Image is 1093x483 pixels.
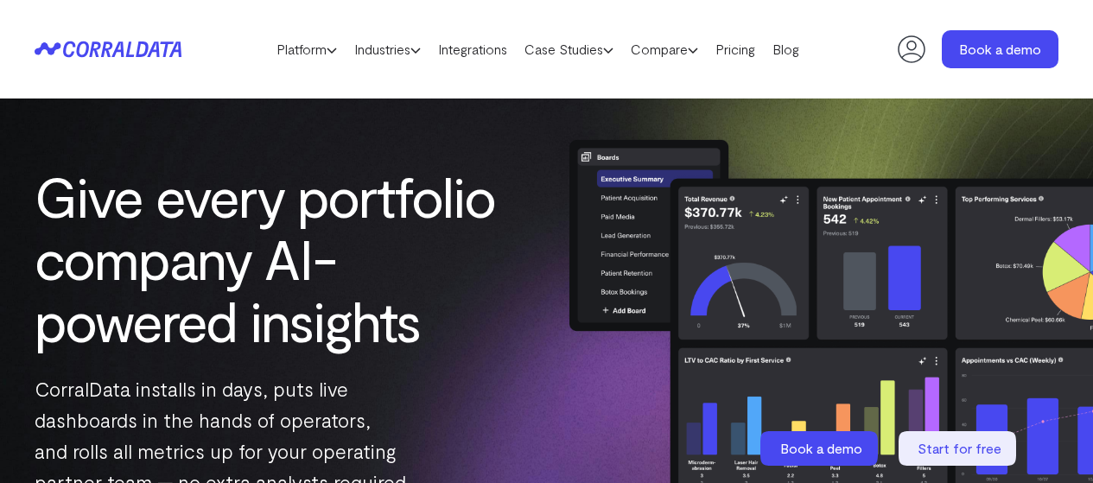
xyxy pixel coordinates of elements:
span: Book a demo [780,440,862,456]
a: Compare [622,36,707,62]
a: Start for free [899,431,1020,466]
a: Platform [268,36,346,62]
a: Case Studies [516,36,622,62]
a: Industries [346,36,429,62]
a: Pricing [707,36,764,62]
a: Integrations [429,36,516,62]
a: Book a demo [942,30,1058,68]
span: Start for free [918,440,1001,456]
a: Book a demo [760,431,881,466]
a: Blog [764,36,808,62]
h1: Give every portfolio company AI-powered insights [35,165,512,352]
